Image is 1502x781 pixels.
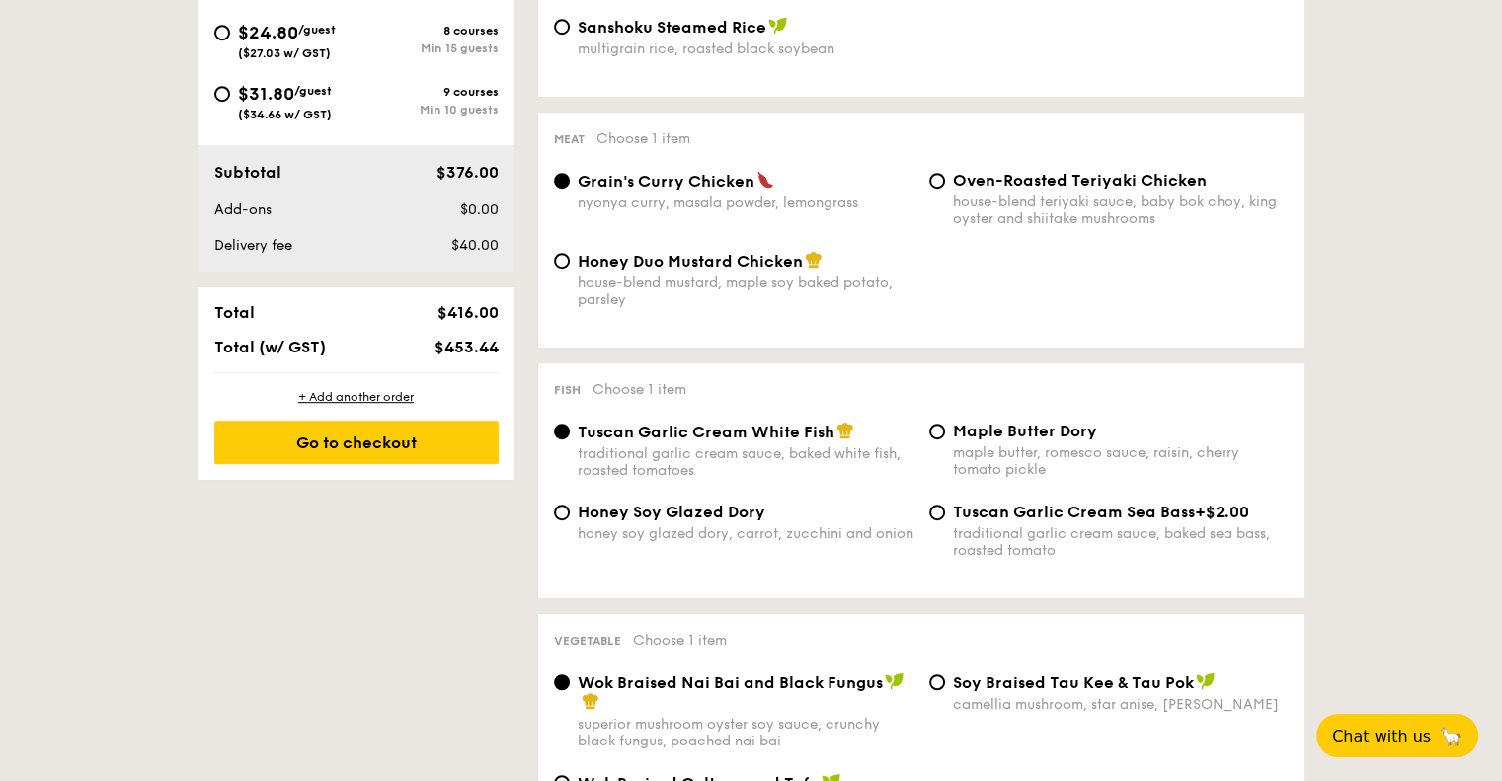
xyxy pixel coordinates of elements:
span: +$2.00 [1195,503,1249,521]
span: Chat with us [1332,727,1431,745]
div: house-blend teriyaki sauce, baby bok choy, king oyster and shiitake mushrooms [953,194,1289,227]
span: Honey Soy Glazed Dory [578,503,765,521]
div: traditional garlic cream sauce, baked white fish, roasted tomatoes [578,445,913,479]
span: Tuscan Garlic Cream White Fish [578,423,834,441]
span: ($27.03 w/ GST) [238,46,331,60]
div: Min 10 guests [356,103,499,117]
span: Wok Braised Nai Bai and Black Fungus [578,673,883,692]
div: Go to checkout [214,421,499,464]
span: $453.44 [434,338,498,356]
img: icon-chef-hat.a58ddaea.svg [582,692,599,710]
div: traditional garlic cream sauce, baked sea bass, roasted tomato [953,525,1289,559]
span: ($34.66 w/ GST) [238,108,332,121]
span: Choose 1 item [593,381,686,398]
span: Delivery fee [214,237,292,254]
span: Choose 1 item [633,632,727,649]
div: nyonya curry, masala powder, lemongrass [578,195,913,211]
input: $24.80/guest($27.03 w/ GST)8 coursesMin 15 guests [214,25,230,40]
span: $376.00 [435,163,498,182]
input: Tuscan Garlic Cream Sea Bass+$2.00traditional garlic cream sauce, baked sea bass, roasted tomato [929,505,945,520]
input: Sanshoku Steamed Ricemultigrain rice, roasted black soybean [554,19,570,35]
span: Grain's Curry Chicken [578,172,754,191]
span: Meat [554,132,585,146]
span: Tuscan Garlic Cream Sea Bass [953,503,1195,521]
span: Total [214,303,255,322]
img: icon-vegan.f8ff3823.svg [885,672,905,690]
span: Oven-Roasted Teriyaki Chicken [953,171,1207,190]
span: Fish [554,383,581,397]
span: ⁠Soy Braised Tau Kee & Tau Pok [953,673,1194,692]
div: house-blend mustard, maple soy baked potato, parsley [578,274,913,308]
span: Maple Butter Dory [953,422,1097,440]
span: Add-ons [214,201,272,218]
div: honey soy glazed dory, carrot, zucchini and onion [578,525,913,542]
input: Oven-Roasted Teriyaki Chickenhouse-blend teriyaki sauce, baby bok choy, king oyster and shiitake ... [929,173,945,189]
input: Wok Braised Nai Bai and Black Fungussuperior mushroom oyster soy sauce, crunchy black fungus, poa... [554,674,570,690]
img: icon-spicy.37a8142b.svg [756,171,774,189]
span: Vegetable [554,634,621,648]
img: icon-vegan.f8ff3823.svg [1196,672,1216,690]
div: + Add another order [214,389,499,405]
span: Subtotal [214,163,281,182]
span: $31.80 [238,83,294,105]
input: Honey Duo Mustard Chickenhouse-blend mustard, maple soy baked potato, parsley [554,253,570,269]
button: Chat with us🦙 [1316,714,1478,757]
span: Honey Duo Mustard Chicken [578,252,803,271]
input: $31.80/guest($34.66 w/ GST)9 coursesMin 10 guests [214,86,230,102]
img: icon-vegan.f8ff3823.svg [768,17,788,35]
input: Grain's Curry Chickennyonya curry, masala powder, lemongrass [554,173,570,189]
img: icon-chef-hat.a58ddaea.svg [836,422,854,439]
span: Choose 1 item [596,130,690,147]
img: icon-chef-hat.a58ddaea.svg [805,251,823,269]
span: $24.80 [238,22,298,43]
div: multigrain rice, roasted black soybean [578,40,913,57]
span: $416.00 [436,303,498,322]
span: /guest [294,84,332,98]
div: camellia mushroom, star anise, [PERSON_NAME] [953,696,1289,713]
div: 9 courses [356,85,499,99]
input: ⁠Soy Braised Tau Kee & Tau Pokcamellia mushroom, star anise, [PERSON_NAME] [929,674,945,690]
div: maple butter, romesco sauce, raisin, cherry tomato pickle [953,444,1289,478]
input: Honey Soy Glazed Doryhoney soy glazed dory, carrot, zucchini and onion [554,505,570,520]
div: Min 15 guests [356,41,499,55]
span: /guest [298,23,336,37]
div: 8 courses [356,24,499,38]
span: $40.00 [450,237,498,254]
span: 🦙 [1439,725,1462,747]
div: superior mushroom oyster soy sauce, crunchy black fungus, poached nai bai [578,716,913,749]
input: Tuscan Garlic Cream White Fishtraditional garlic cream sauce, baked white fish, roasted tomatoes [554,424,570,439]
span: Total (w/ GST) [214,338,326,356]
span: Sanshoku Steamed Rice [578,18,766,37]
input: Maple Butter Dorymaple butter, romesco sauce, raisin, cherry tomato pickle [929,424,945,439]
span: $0.00 [459,201,498,218]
